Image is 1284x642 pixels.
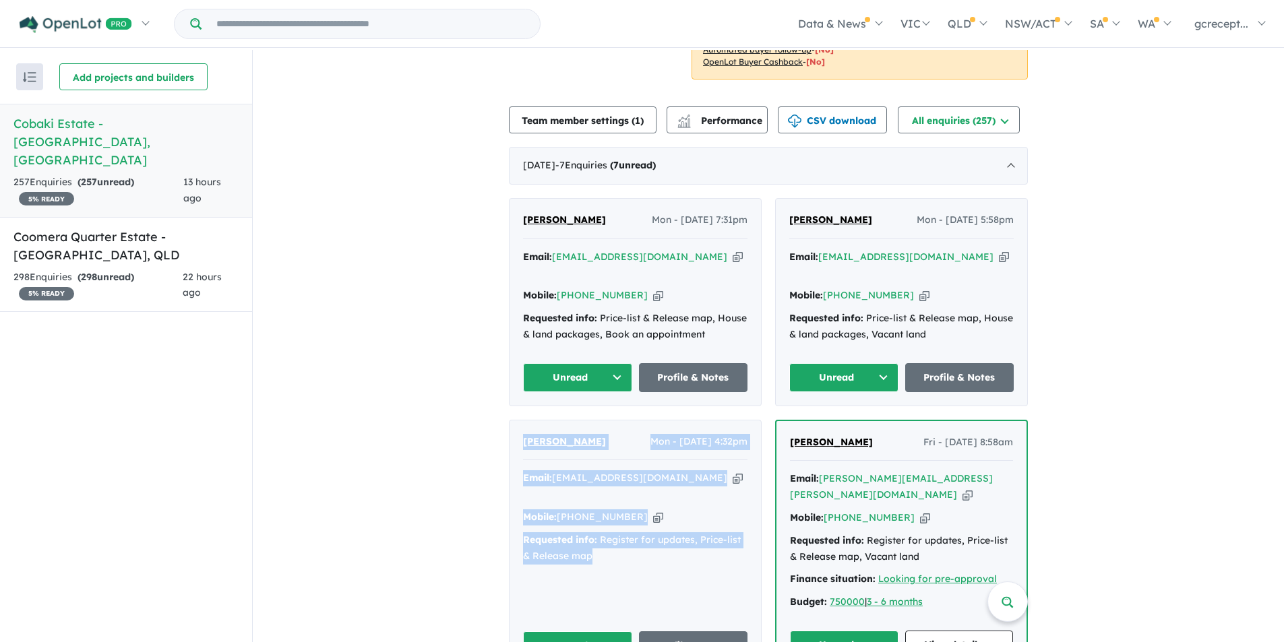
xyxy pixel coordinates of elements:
[523,434,606,450] a: [PERSON_NAME]
[183,176,221,204] span: 13 hours ago
[790,533,1013,565] div: Register for updates, Price-list & Release map, Vacant land
[917,212,1014,228] span: Mon - [DATE] 5:58pm
[679,115,762,127] span: Performance
[677,119,691,127] img: bar-chart.svg
[523,311,747,343] div: Price-list & Release map, House & land packages, Book an appointment
[650,434,747,450] span: Mon - [DATE] 4:32pm
[523,534,597,546] strong: Requested info:
[523,435,606,447] span: [PERSON_NAME]
[81,176,97,188] span: 257
[815,44,834,55] span: [No]
[19,192,74,205] span: 5 % READY
[552,472,727,484] a: [EMAIL_ADDRESS][DOMAIN_NAME]
[183,271,222,299] span: 22 hours ago
[818,251,993,263] a: [EMAIL_ADDRESS][DOMAIN_NAME]
[523,472,552,484] strong: Email:
[78,271,134,283] strong: ( unread)
[555,159,656,171] span: - 7 Enquir ies
[703,57,803,67] u: OpenLot Buyer Cashback
[830,596,865,608] a: 750000
[20,16,132,33] img: Openlot PRO Logo White
[778,106,887,133] button: CSV download
[59,63,208,90] button: Add projects and builders
[999,250,1009,264] button: Copy
[962,488,973,502] button: Copy
[653,288,663,302] button: Copy
[733,250,743,264] button: Copy
[678,115,690,122] img: line-chart.svg
[523,532,747,565] div: Register for updates, Price-list & Release map
[789,289,823,301] strong: Mobile:
[789,311,1014,343] div: Price-list & Release map, House & land packages, Vacant land
[523,251,552,263] strong: Email:
[790,435,873,451] a: [PERSON_NAME]
[509,147,1028,185] div: [DATE]
[790,472,993,501] a: [PERSON_NAME][EMAIL_ADDRESS][PERSON_NAME][DOMAIN_NAME]
[788,115,801,128] img: download icon
[790,594,1013,610] div: |
[639,363,748,392] a: Profile & Notes
[789,212,872,228] a: [PERSON_NAME]
[635,115,640,127] span: 1
[652,212,747,228] span: Mon - [DATE] 7:31pm
[789,312,863,324] strong: Requested info:
[824,511,915,523] a: [PHONE_NUMBER]
[13,174,183,207] div: 257 Enquir ies
[789,363,898,392] button: Unread
[898,106,1020,133] button: All enquiries (257)
[1194,17,1248,30] span: gcrecept...
[557,511,648,523] a: [PHONE_NUMBER]
[867,596,923,608] a: 3 - 6 months
[13,269,183,302] div: 298 Enquir ies
[790,596,827,608] strong: Budget:
[733,471,743,485] button: Copy
[790,534,864,546] strong: Requested info:
[789,251,818,263] strong: Email:
[806,57,825,67] span: [No]
[790,436,873,448] span: [PERSON_NAME]
[613,159,619,171] span: 7
[523,511,557,523] strong: Mobile:
[552,251,727,263] a: [EMAIL_ADDRESS][DOMAIN_NAME]
[523,289,557,301] strong: Mobile:
[523,212,606,228] a: [PERSON_NAME]
[823,289,914,301] a: [PHONE_NUMBER]
[204,9,537,38] input: Try estate name, suburb, builder or developer
[923,435,1013,451] span: Fri - [DATE] 8:58am
[790,472,819,484] strong: Email:
[13,228,239,264] h5: Coomera Quarter Estate - [GEOGRAPHIC_DATA] , QLD
[905,363,1014,392] a: Profile & Notes
[509,106,656,133] button: Team member settings (1)
[790,573,876,585] strong: Finance situation:
[610,159,656,171] strong: ( unread)
[19,287,74,300] span: 5 % READY
[523,312,597,324] strong: Requested info:
[919,288,929,302] button: Copy
[653,510,663,524] button: Copy
[790,511,824,523] strong: Mobile:
[13,115,239,169] h5: Cobaki Estate - [GEOGRAPHIC_DATA] , [GEOGRAPHIC_DATA]
[703,44,812,55] u: Automated buyer follow-up
[81,271,97,283] span: 298
[667,106,768,133] button: Performance
[557,289,648,301] a: [PHONE_NUMBER]
[78,176,134,188] strong: ( unread)
[878,573,997,585] a: Looking for pre-approval
[523,214,606,226] span: [PERSON_NAME]
[789,214,872,226] span: [PERSON_NAME]
[523,363,632,392] button: Unread
[920,511,930,525] button: Copy
[23,72,36,82] img: sort.svg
